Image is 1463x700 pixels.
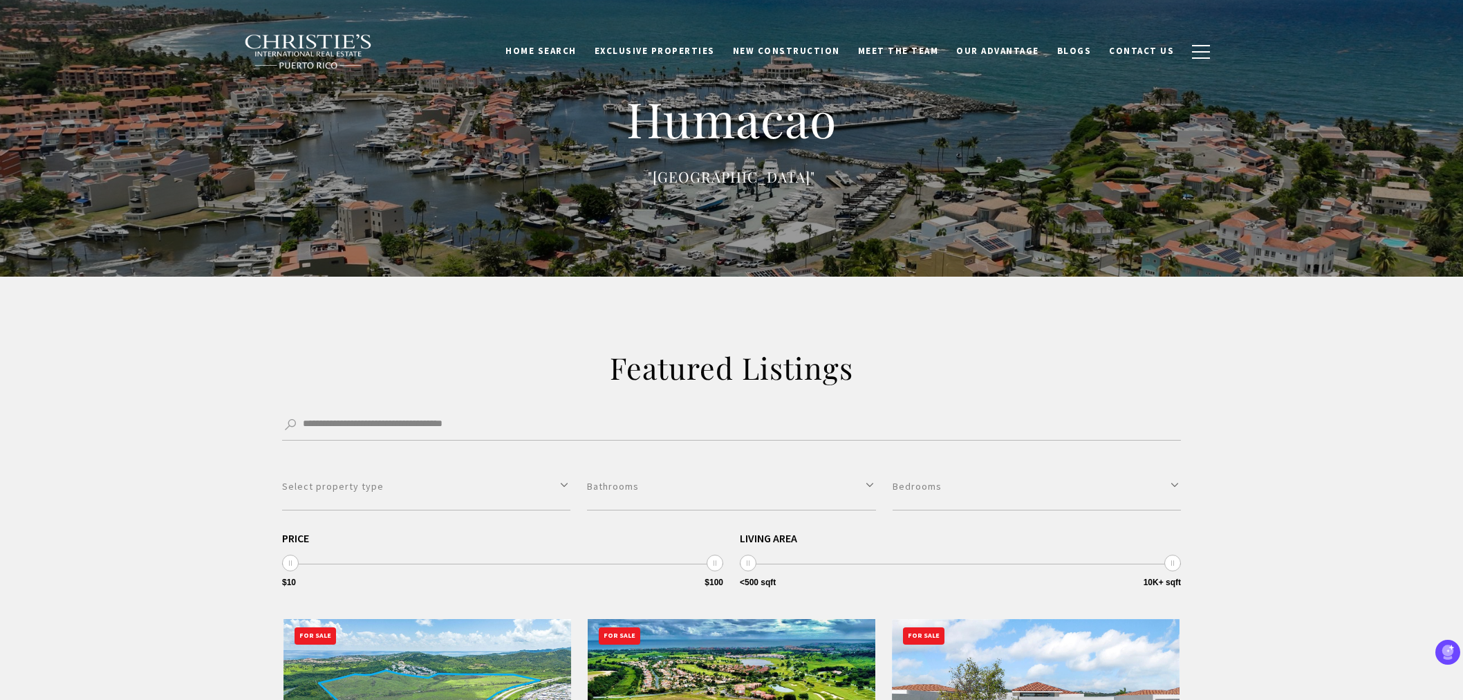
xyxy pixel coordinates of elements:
[1048,38,1101,64] a: Blogs
[586,38,724,64] a: Exclusive Properties
[956,45,1039,57] span: Our Advantage
[740,578,776,587] span: <500 sqft
[1057,45,1092,57] span: Blogs
[587,463,875,510] button: Bathrooms
[455,165,1008,188] p: "[GEOGRAPHIC_DATA]"
[1109,45,1174,57] span: Contact Us
[733,45,840,57] span: New Construction
[705,578,723,587] span: $100
[947,38,1048,64] a: Our Advantage
[599,627,640,645] div: For Sale
[366,349,1097,387] h2: Featured Listings
[282,463,570,510] button: Select property type
[893,463,1181,510] button: Bedrooms
[295,627,336,645] div: For Sale
[455,89,1008,149] h1: Humacao
[244,34,373,70] img: Christie's International Real Estate black text logo
[903,627,944,645] div: For Sale
[496,38,586,64] a: Home Search
[724,38,849,64] a: New Construction
[1144,578,1181,587] span: 10K+ sqft
[282,578,296,587] span: $10
[595,45,715,57] span: Exclusive Properties
[849,38,948,64] a: Meet the Team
